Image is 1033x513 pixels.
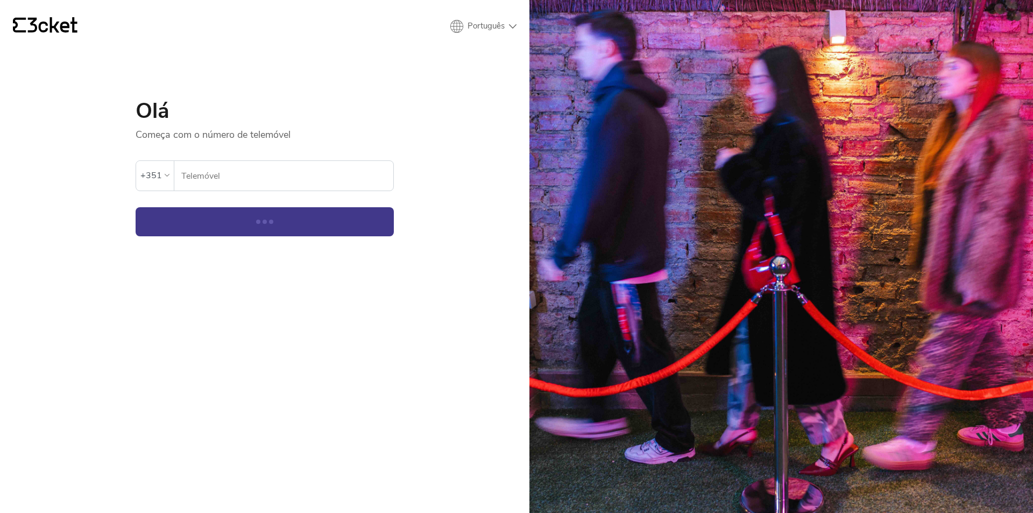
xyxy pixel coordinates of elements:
[140,167,162,184] div: +351
[13,17,77,36] a: {' '}
[13,18,26,33] g: {' '}
[174,161,393,191] label: Telemóvel
[136,100,394,122] h1: Olá
[181,161,393,191] input: Telemóvel
[136,122,394,141] p: Começa com o número de telemóvel
[136,207,394,236] button: Continuar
